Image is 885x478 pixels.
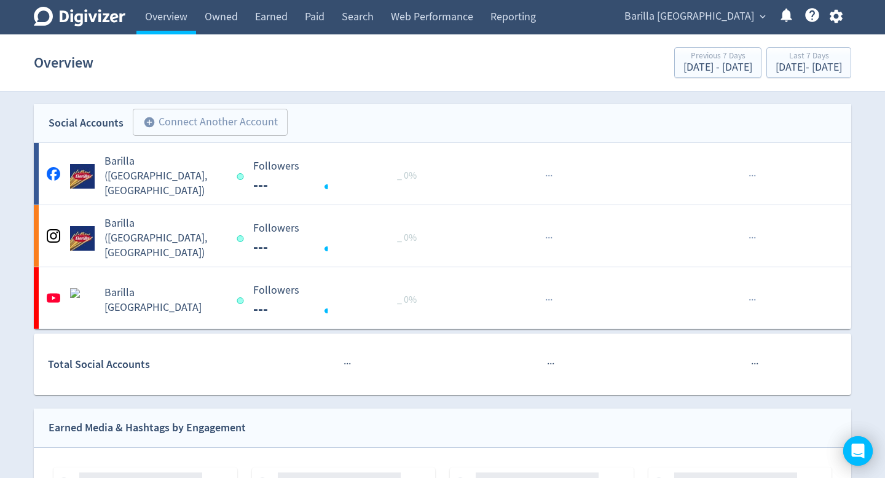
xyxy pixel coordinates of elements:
[753,230,756,246] span: ·
[548,230,550,246] span: ·
[547,356,549,372] span: ·
[751,168,753,184] span: ·
[247,222,431,255] svg: Followers ---
[550,168,553,184] span: ·
[104,286,226,315] h5: Barilla [GEOGRAPHIC_DATA]
[683,52,752,62] div: Previous 7 Days
[545,230,548,246] span: ·
[624,7,754,26] span: Barilla [GEOGRAPHIC_DATA]
[766,47,851,78] button: Last 7 Days[DATE]- [DATE]
[751,230,753,246] span: ·
[683,62,752,73] div: [DATE] - [DATE]
[550,292,553,308] span: ·
[757,11,768,22] span: expand_more
[549,356,552,372] span: ·
[749,292,751,308] span: ·
[247,160,431,193] svg: Followers ---
[550,230,553,246] span: ·
[70,226,95,251] img: Barilla (AU, NZ) undefined
[133,109,288,136] button: Connect Another Account
[34,267,851,329] a: Barilla Australia undefinedBarilla [GEOGRAPHIC_DATA] Followers --- Followers --- _ 0%······
[552,356,554,372] span: ·
[143,116,155,128] span: add_circle
[751,292,753,308] span: ·
[548,292,550,308] span: ·
[34,143,851,205] a: Barilla (AU, NZ) undefinedBarilla ([GEOGRAPHIC_DATA], [GEOGRAPHIC_DATA]) Followers --- Followers ...
[237,173,247,180] span: Data last synced: 1 Oct 2025, 7:01am (AEST)
[34,205,851,267] a: Barilla (AU, NZ) undefinedBarilla ([GEOGRAPHIC_DATA], [GEOGRAPHIC_DATA]) Followers --- Followers ...
[756,356,758,372] span: ·
[620,7,769,26] button: Barilla [GEOGRAPHIC_DATA]
[749,168,751,184] span: ·
[237,235,247,242] span: Data last synced: 1 Oct 2025, 7:01am (AEST)
[70,288,95,313] img: Barilla Australia undefined
[397,170,417,182] span: _ 0%
[753,168,756,184] span: ·
[548,168,550,184] span: ·
[397,232,417,244] span: _ 0%
[237,297,247,304] span: Data last synced: 1 Oct 2025, 12:01am (AEST)
[753,292,756,308] span: ·
[348,356,351,372] span: ·
[545,168,548,184] span: ·
[247,284,431,317] svg: Followers ---
[753,356,756,372] span: ·
[397,294,417,306] span: _ 0%
[843,436,873,466] div: Open Intercom Messenger
[344,356,346,372] span: ·
[346,356,348,372] span: ·
[674,47,761,78] button: Previous 7 Days[DATE] - [DATE]
[70,164,95,189] img: Barilla (AU, NZ) undefined
[34,43,93,82] h1: Overview
[749,230,751,246] span: ·
[545,292,548,308] span: ·
[48,356,244,374] div: Total Social Accounts
[776,62,842,73] div: [DATE] - [DATE]
[49,114,124,132] div: Social Accounts
[104,154,226,198] h5: Barilla ([GEOGRAPHIC_DATA], [GEOGRAPHIC_DATA])
[776,52,842,62] div: Last 7 Days
[751,356,753,372] span: ·
[124,111,288,136] a: Connect Another Account
[49,419,246,437] div: Earned Media & Hashtags by Engagement
[104,216,226,261] h5: Barilla ([GEOGRAPHIC_DATA], [GEOGRAPHIC_DATA])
